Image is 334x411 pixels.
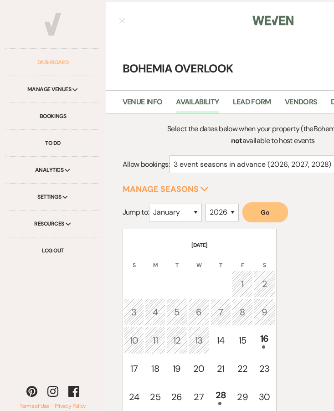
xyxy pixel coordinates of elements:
th: W [188,250,210,269]
button: Manage Seasons [123,185,209,193]
a: Venue Info [123,96,163,113]
strong: not [231,136,242,145]
div: 22 [237,362,248,375]
span: Jump to: [123,207,149,217]
th: M [145,250,165,269]
div: 5 [171,305,182,319]
th: T [211,250,231,269]
a: Dashboard [5,49,100,76]
div: 17 [129,362,139,375]
div: 23 [259,362,270,375]
div: 29 [237,390,248,404]
a: Availability [176,96,219,113]
div: 7 [216,305,226,319]
a: Terms of Use [20,402,49,410]
div: 6 [193,305,205,319]
div: 25 [150,390,160,404]
div: 8 [237,305,248,319]
div: 1 [237,277,248,291]
div: 20 [193,362,205,375]
div: 12 [171,334,182,347]
div: 28 [216,388,226,405]
div: 14 [216,334,226,347]
div: 4 [150,305,160,319]
div: 18 [150,362,160,375]
div: 11 [150,334,160,347]
span: Allow bookings: [123,159,170,169]
div: 19 [171,362,182,375]
div: 16 [259,332,270,349]
a: Privacy Policy [49,402,86,410]
th: F [232,250,253,269]
a: Vendors [285,96,318,113]
div: 10 [129,334,139,347]
th: S [254,250,275,269]
div: 2 [259,277,270,291]
div: 24 [129,390,139,404]
div: 27 [193,390,205,404]
div: 30 [259,390,270,404]
div: 15 [237,334,248,347]
div: Resources [5,211,100,237]
div: 3 [129,305,139,319]
a: Log Out [5,237,100,264]
div: 26 [171,390,182,404]
div: 21 [216,362,226,375]
th: [DATE] [124,230,275,249]
div: 13 [193,334,205,347]
div: 9 [259,305,270,319]
th: S [124,250,144,269]
a: To Do [5,130,100,157]
img: Weven Logo [252,11,293,30]
th: T [166,250,187,269]
div: Settings [5,184,100,211]
div: Analytics [5,157,100,184]
a: Bookings [5,103,100,130]
div: Manage Venues [5,76,100,103]
button: Go [242,202,288,222]
a: Lead Form [233,96,271,113]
